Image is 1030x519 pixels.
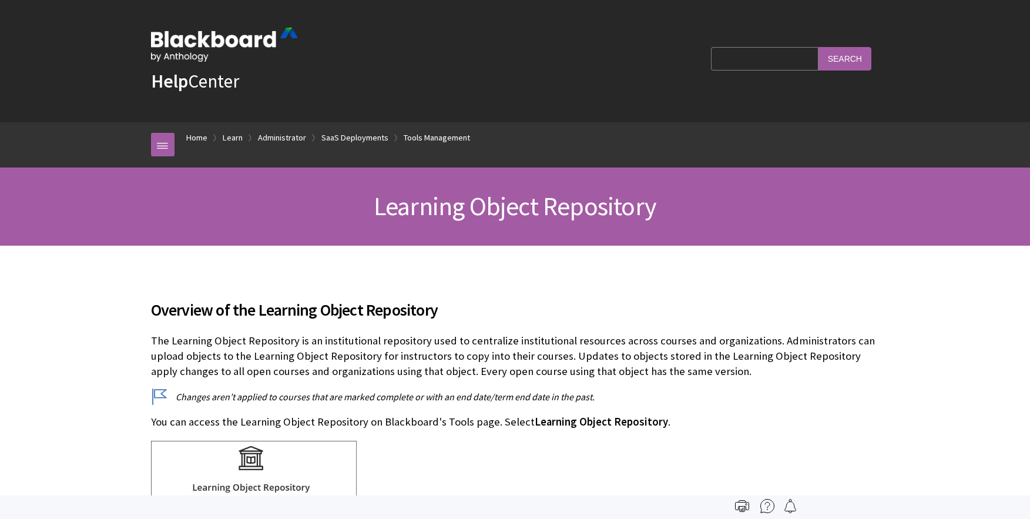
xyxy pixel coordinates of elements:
[151,333,880,380] p: The Learning Object Repository is an institutional repository used to centralize institutional re...
[151,69,188,93] strong: Help
[783,499,797,513] img: Follow this page
[818,47,871,70] input: Search
[151,297,880,322] span: Overview of the Learning Object Repository
[321,130,388,145] a: SaaS Deployments
[151,414,880,430] p: You can access the Learning Object Repository on Blackboard's Tools page. Select .
[186,130,207,145] a: Home
[151,441,357,502] img: The Learning Object Repository button
[258,130,306,145] a: Administrator
[760,499,774,513] img: More help
[151,390,880,403] p: Changes aren’t applied to courses that are marked complete or with an end date/term end date in t...
[223,130,243,145] a: Learn
[735,499,749,513] img: Print
[151,69,239,93] a: HelpCenter
[535,415,668,428] span: Learning Object Repository
[374,190,656,222] span: Learning Object Repository
[404,130,470,145] a: Tools Management
[151,28,298,62] img: Blackboard by Anthology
